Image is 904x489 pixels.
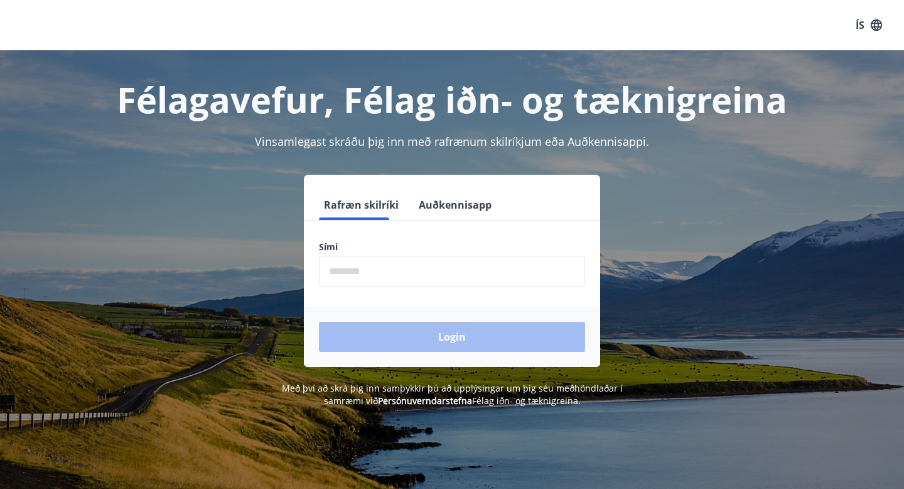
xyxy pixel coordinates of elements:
[15,75,889,123] h1: Félagavefur, Félag iðn- og tæknigreina
[414,190,497,220] button: Auðkennisapp
[378,395,472,407] a: Persónuverndarstefna
[255,134,649,149] span: Vinsamlegast skráðu þig inn með rafrænum skilríkjum eða Auðkennisappi.
[282,382,623,407] span: Með því að skrá þig inn samþykkir þú að upplýsingar um þig séu meðhöndlaðar í samræmi við Félag i...
[849,14,889,36] button: ÍS
[319,190,404,220] button: Rafræn skilríki
[319,241,585,253] label: Sími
